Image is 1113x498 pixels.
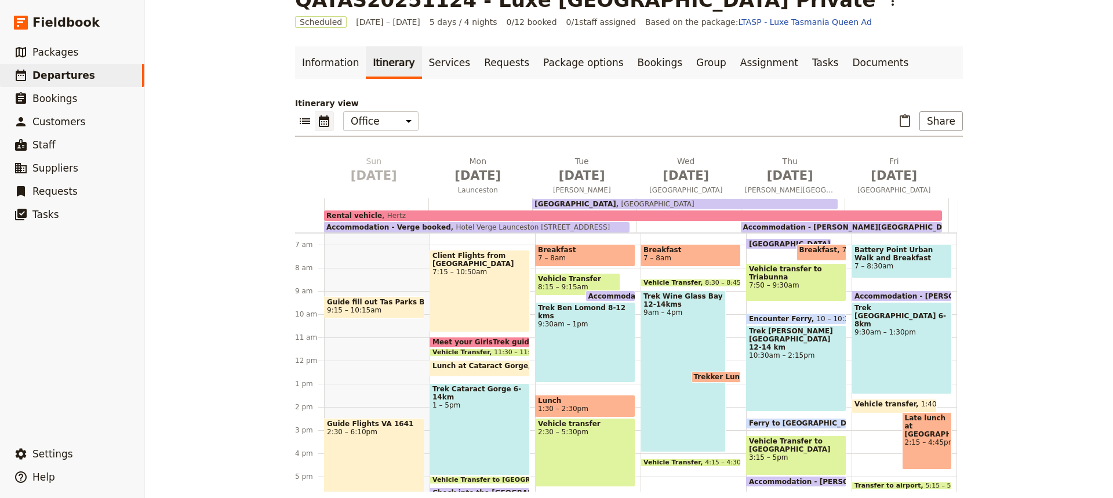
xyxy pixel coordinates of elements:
[494,349,548,356] span: 11:30 – 11:45am
[746,325,846,412] div: Trek [PERSON_NAME][GEOGRAPHIC_DATA] 12-14 km10:30am – 2:15pm
[430,383,530,475] div: Trek Cataract Gorge 6-14km1 – 5pm
[643,308,723,317] span: 9am – 4pm
[32,209,59,220] span: Tasks
[537,167,627,184] span: [DATE]
[295,472,324,481] div: 5 pm
[535,273,620,296] div: Vehicle Transfer8:15 – 9:15am
[295,379,324,388] div: 1 pm
[643,279,705,286] span: Vehicle Transfer
[32,116,85,128] span: Customers
[585,290,636,301] div: Accommodation - Verge booked
[295,240,324,249] div: 7 am
[740,186,840,195] span: [PERSON_NAME][GEOGRAPHIC_DATA]
[432,268,527,276] span: 7:15 – 10:50am
[796,244,847,261] div: Breakfast7 – 7:45am
[749,478,971,485] span: Accommodation - [PERSON_NAME][GEOGRAPHIC_DATA]
[845,46,915,79] a: Documents
[919,111,963,131] button: Share
[740,155,845,198] button: Thu [DATE][PERSON_NAME][GEOGRAPHIC_DATA]
[631,46,689,79] a: Bookings
[749,265,843,281] span: Vehicle transfer to Triabunna
[745,155,835,184] h2: Thu
[746,263,846,301] div: Vehicle transfer to Triabunna7:50 – 9:30am
[641,167,732,184] span: [DATE]
[295,16,347,28] span: Scheduled
[738,17,871,27] a: LTASP - Luxe Tasmania Queen Ad
[749,315,816,323] span: Encounter Ferry
[532,199,838,209] div: [GEOGRAPHIC_DATA][GEOGRAPHIC_DATA]
[538,420,632,428] span: Vehicle transfer
[326,212,382,220] span: Rental vehicle
[852,244,952,278] div: Battery Point Urban Walk and Breakfast7 – 8:30am
[854,328,949,336] span: 9:30am – 1:30pm
[816,315,864,323] span: 10 – 10:30am
[324,155,428,189] button: Sun [DATE]
[733,46,805,79] a: Assignment
[295,111,315,131] button: List view
[327,298,421,306] span: Guide fill out Tas Parks Bus/tour voucher week before and print for vehicle
[842,246,881,259] span: 7 – 7:45am
[430,16,497,28] span: 5 days / 4 nights
[689,46,733,79] a: Group
[746,476,846,487] div: Accommodation - [PERSON_NAME][GEOGRAPHIC_DATA]
[854,400,921,408] span: Vehicle transfer
[852,290,952,301] div: Accommodation - [PERSON_NAME][GEOGRAPHIC_DATA]
[643,254,671,262] span: 7 – 8am
[32,93,77,104] span: Bookings
[925,482,972,489] span: 5:15 – 5:30pm
[432,385,527,401] span: Trek Cataract Gorge 6-14km
[749,437,843,453] span: Vehicle Transfer to [GEOGRAPHIC_DATA]
[905,414,950,438] span: Late lunch at [GEOGRAPHIC_DATA]
[324,222,630,232] div: Accommodation - Verge bookedHotel Verge Launceston [STREET_ADDRESS]
[430,476,530,484] div: Vehicle Transfer to [GEOGRAPHIC_DATA]
[326,223,451,231] span: Accommodation - Verge booked
[538,304,632,320] span: Trek Ben Lomond 8-12 kms
[749,327,843,351] span: Trek [PERSON_NAME][GEOGRAPHIC_DATA] 12-14 km
[641,459,741,467] div: Vehicle Transfer4:15 – 4:30pm
[902,412,952,470] div: Late lunch at [GEOGRAPHIC_DATA]2:15 – 4:45pm
[32,46,78,58] span: Packages
[849,155,940,184] h2: Fri
[329,167,419,184] span: [DATE]
[641,155,732,184] h2: Wed
[432,362,533,370] span: Lunch at Cataract Gorge
[32,162,78,174] span: Suppliers
[643,246,738,254] span: Breakfast
[324,296,424,319] div: Guide fill out Tas Parks Bus/tour voucher week before and print for vehicle9:15 – 10:15am
[643,292,723,308] span: Trek Wine Glass Bay 12-14kms
[324,198,949,232] div: Accommodation - Verge bookedHotel Verge Launceston [STREET_ADDRESS]Accommodation - [PERSON_NAME][...
[749,453,843,461] span: 3:15 – 5pm
[854,246,949,262] span: Battery Point Urban Walk and Breakfast
[636,155,741,198] button: Wed [DATE][GEOGRAPHIC_DATA]
[854,262,949,270] span: 7 – 8:30am
[327,420,421,428] span: Guide Flights VA 1641
[641,244,741,267] div: Breakfast7 – 8am
[921,400,972,412] span: 1:40 – 2:20pm
[430,360,530,377] div: Lunch at Cataract Gorge
[745,167,835,184] span: [DATE]
[705,459,751,466] span: 4:15 – 4:30pm
[694,373,754,381] span: Trekker Lunch
[535,418,635,487] div: Vehicle transfer2:30 – 5:30pm
[327,428,421,436] span: 2:30 – 6:10pm
[432,252,527,268] span: Client Flights from [GEOGRAPHIC_DATA]
[805,46,846,79] a: Tasks
[324,210,942,221] div: Rental vehicleHertz
[32,70,95,81] span: Departures
[329,155,419,184] h2: Sun
[895,111,915,131] button: Paste itinerary item
[430,348,530,357] div: Vehicle Transfer11:30 – 11:45am
[295,46,366,79] a: Information
[538,320,632,328] span: 9:30am – 1pm
[854,304,949,328] span: Trek [GEOGRAPHIC_DATA] 6-8km
[32,471,55,483] span: Help
[641,279,741,287] div: Vehicle Transfer8:30 – 8:45am
[535,395,635,417] div: Lunch1:30 – 2:30pm
[749,281,843,289] span: 7:50 – 9:30am
[295,449,324,458] div: 4 pm
[295,333,324,342] div: 11 am
[432,338,539,346] span: Meet your GirlsTrek guide
[538,405,588,413] span: 1:30 – 2:30pm
[538,283,588,291] span: 8:15 – 9:15am
[295,356,324,365] div: 12 pm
